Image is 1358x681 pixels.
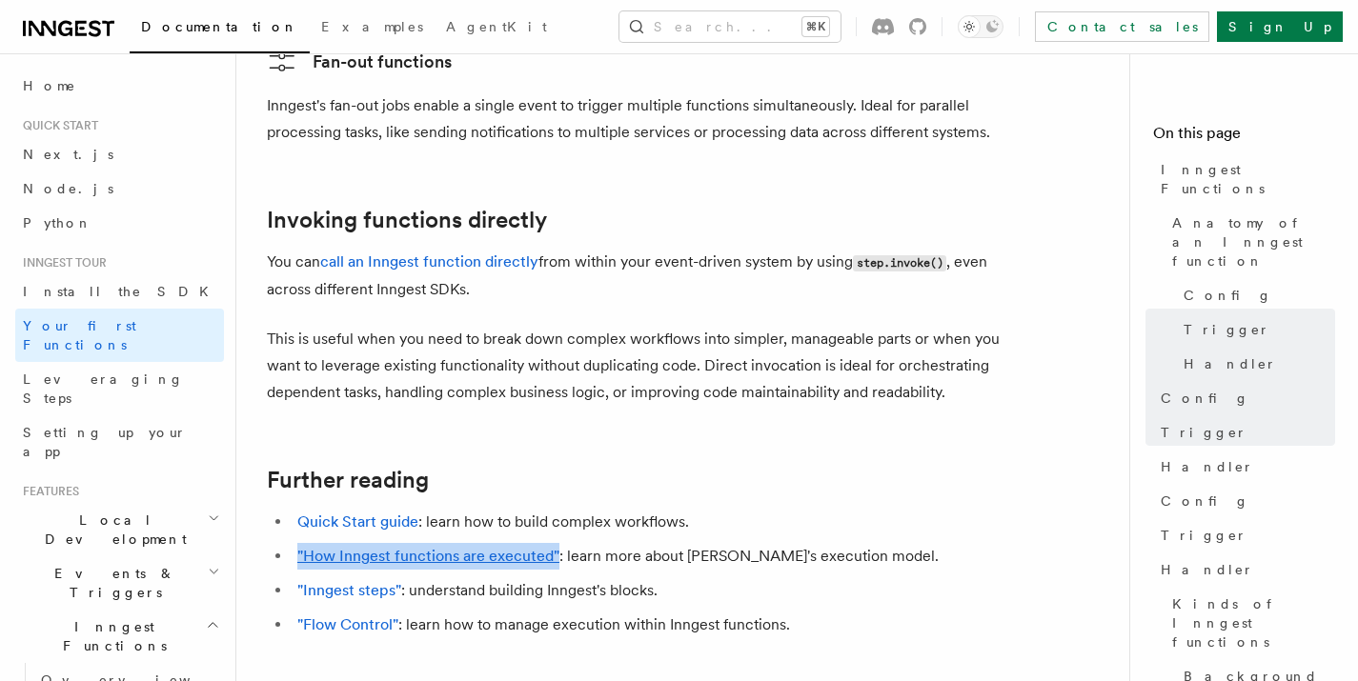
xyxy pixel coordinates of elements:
a: Next.js [15,137,224,171]
a: Documentation [130,6,310,53]
a: Python [15,206,224,240]
span: Handler [1161,560,1254,579]
a: Sign Up [1217,11,1343,42]
a: call an Inngest function directly [320,252,538,270]
button: Events & Triggers [15,556,224,610]
p: You can from within your event-driven system by using , even across different Inngest SDKs. [267,249,1029,303]
span: Config [1161,389,1249,408]
a: Leveraging Steps [15,362,224,415]
a: Home [15,69,224,103]
a: Further reading [267,467,429,493]
p: This is useful when you need to break down complex workflows into simpler, manageable parts or wh... [267,326,1029,406]
span: Home [23,76,76,95]
a: Node.js [15,171,224,206]
button: Local Development [15,503,224,556]
button: Search...⌘K [619,11,841,42]
span: Handler [1184,354,1277,373]
a: "Inngest steps" [297,581,401,599]
span: Python [23,215,92,230]
p: Inngest's fan-out jobs enable a single event to trigger multiple functions simultaneously. Ideal ... [267,92,1029,146]
span: Handler [1161,457,1254,476]
span: Node.js [23,181,113,196]
a: Trigger [1176,312,1335,347]
a: Examples [310,6,435,51]
span: Config [1184,286,1272,305]
a: "How Inngest functions are executed" [297,547,559,565]
a: Fan-out functions [267,47,452,77]
a: Kinds of Inngest functions [1165,587,1335,659]
a: Quick Start guide [297,512,418,531]
a: Handler [1153,450,1335,484]
span: Install the SDK [23,284,220,299]
li: : learn more about [PERSON_NAME]'s execution model. [292,543,1029,570]
span: Config [1161,491,1249,511]
span: Documentation [141,19,298,34]
span: Your first Functions [23,318,136,352]
a: Config [1176,278,1335,312]
span: Examples [321,19,423,34]
li: : learn how to manage execution within Inngest functions. [292,611,1029,638]
a: Trigger [1153,518,1335,552]
span: Features [15,484,79,499]
span: Inngest Functions [15,617,206,655]
a: Install the SDK [15,274,224,309]
a: Contact sales [1035,11,1209,42]
span: Kinds of Inngest functions [1172,594,1335,651]
span: AgentKit [446,19,547,34]
span: Setting up your app [23,425,187,459]
span: Trigger [1161,526,1247,545]
a: Config [1153,381,1335,415]
kbd: ⌘K [802,17,829,36]
a: Inngest Functions [1153,152,1335,206]
li: : understand building Inngest's blocks. [292,577,1029,604]
h4: On this page [1153,122,1335,152]
span: Trigger [1184,320,1270,339]
a: Anatomy of an Inngest function [1165,206,1335,278]
span: Events & Triggers [15,564,208,602]
code: step.invoke() [853,255,946,271]
a: Handler [1153,552,1335,587]
a: Invoking functions directly [267,207,547,233]
span: Local Development [15,511,208,549]
span: Next.js [23,147,113,162]
a: Config [1153,484,1335,518]
a: Setting up your app [15,415,224,469]
button: Inngest Functions [15,610,224,663]
a: Handler [1176,347,1335,381]
a: Your first Functions [15,309,224,362]
span: Quick start [15,118,98,133]
span: Leveraging Steps [23,371,184,406]
span: Inngest Functions [1161,160,1335,198]
button: Toggle dark mode [958,15,1003,38]
span: Trigger [1161,423,1247,442]
a: "Flow Control" [297,615,398,633]
li: : learn how to build complex workflows. [292,509,1029,535]
a: Trigger [1153,415,1335,450]
span: Inngest tour [15,255,107,270]
a: AgentKit [435,6,558,51]
span: Anatomy of an Inngest function [1172,213,1335,270]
